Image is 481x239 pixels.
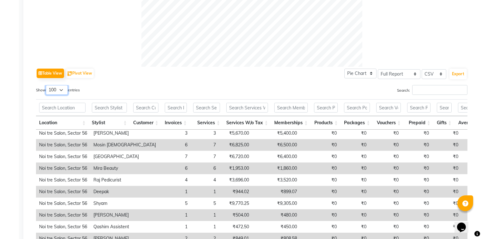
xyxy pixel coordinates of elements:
[340,186,370,198] td: ₹0
[190,116,223,130] th: Services: activate to sort column ascending
[432,162,461,174] td: ₹0
[191,162,219,174] td: 6
[340,221,370,233] td: ₹0
[219,209,252,221] td: ₹504.00
[434,116,455,130] th: Gifts: activate to sort column ascending
[89,116,130,130] th: Stylist: activate to sort column ascending
[252,127,300,139] td: ₹5,400.00
[252,221,300,233] td: ₹450.00
[252,198,300,209] td: ₹9,305.00
[274,103,308,113] input: Search Memberships
[300,162,340,174] td: ₹0
[159,151,191,162] td: 7
[159,186,191,198] td: 1
[300,174,340,186] td: ₹0
[402,221,432,233] td: ₹0
[402,198,432,209] td: ₹0
[344,103,370,113] input: Search Packages
[271,116,311,130] th: Memberships: activate to sort column ascending
[432,221,461,233] td: ₹0
[37,69,64,78] button: Table View
[159,127,191,139] td: 3
[252,151,300,162] td: ₹6,400.00
[314,103,338,113] input: Search Products
[340,139,370,151] td: ₹0
[36,186,90,198] td: Noi tre Salon, Sector 56
[300,151,340,162] td: ₹0
[412,85,467,95] input: Search:
[340,198,370,209] td: ₹0
[219,162,252,174] td: ₹1,953.00
[219,174,252,186] td: ₹3,696.00
[219,127,252,139] td: ₹5,670.00
[437,103,452,113] input: Search Gifts
[340,162,370,174] td: ₹0
[159,162,191,174] td: 6
[373,116,404,130] th: Vouchers: activate to sort column ascending
[340,209,370,221] td: ₹0
[219,186,252,198] td: ₹944.02
[90,139,159,151] td: Mosin [DEMOGRAPHIC_DATA]
[46,85,68,95] select: Showentries
[370,162,402,174] td: ₹0
[219,198,252,209] td: ₹9,770.25
[90,209,159,221] td: [PERSON_NAME]
[370,198,402,209] td: ₹0
[370,209,402,221] td: ₹0
[191,221,219,233] td: 1
[252,186,300,198] td: ₹899.07
[219,221,252,233] td: ₹472.50
[90,162,159,174] td: Mira Beauty
[340,151,370,162] td: ₹0
[36,198,90,209] td: Noi tre Salon, Sector 56
[191,186,219,198] td: 1
[133,103,158,113] input: Search Customer
[370,186,402,198] td: ₹0
[36,116,89,130] th: Location: activate to sort column ascending
[252,162,300,174] td: ₹1,860.00
[402,139,432,151] td: ₹0
[191,209,219,221] td: 1
[90,151,159,162] td: [GEOGRAPHIC_DATA]
[36,151,90,162] td: Noi tre Salon, Sector 56
[300,127,340,139] td: ₹0
[340,174,370,186] td: ₹0
[402,174,432,186] td: ₹0
[191,174,219,186] td: 4
[159,174,191,186] td: 4
[370,221,402,233] td: ₹0
[90,186,159,198] td: Deepak
[402,162,432,174] td: ₹0
[340,127,370,139] td: ₹0
[191,139,219,151] td: 7
[226,103,268,113] input: Search Services W/o Tax
[432,209,461,221] td: ₹0
[432,186,461,198] td: ₹0
[165,103,187,113] input: Search Invoices
[252,209,300,221] td: ₹480.00
[223,116,271,130] th: Services W/o Tax: activate to sort column ascending
[432,174,461,186] td: ₹0
[36,209,90,221] td: Noi tre Salon, Sector 56
[191,198,219,209] td: 5
[92,103,127,113] input: Search Stylist
[162,116,190,130] th: Invoices: activate to sort column ascending
[376,103,401,113] input: Search Vouchers
[370,127,402,139] td: ₹0
[300,186,340,198] td: ₹0
[432,127,461,139] td: ₹0
[404,116,434,130] th: Prepaid: activate to sort column ascending
[159,198,191,209] td: 5
[300,139,340,151] td: ₹0
[370,151,402,162] td: ₹0
[36,174,90,186] td: Noi tre Salon, Sector 56
[90,198,159,209] td: Shyam
[36,85,80,95] label: Show entries
[130,116,162,130] th: Customer: activate to sort column ascending
[39,103,86,113] input: Search Location
[90,174,159,186] td: Raj Pedicurist
[90,127,159,139] td: [PERSON_NAME]
[36,162,90,174] td: Noi tre Salon, Sector 56
[432,139,461,151] td: ₹0
[370,174,402,186] td: ₹0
